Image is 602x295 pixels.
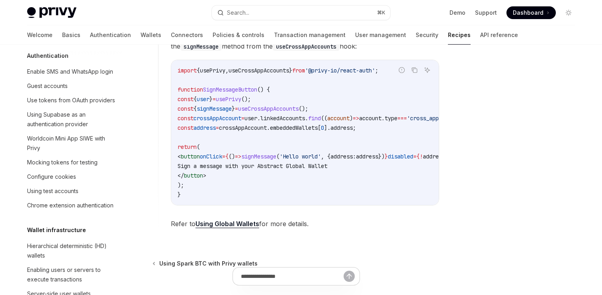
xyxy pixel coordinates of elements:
[193,105,197,112] span: {
[235,153,241,160] span: =>
[27,186,78,196] div: Using test accounts
[267,124,270,131] span: .
[420,153,423,160] span: !
[193,115,241,122] span: crossAppAccount
[212,6,390,20] button: Search...⌘K
[225,67,229,74] span: ,
[475,9,497,17] a: Support
[270,124,318,131] span: embeddedWallets
[375,67,378,74] span: ;
[21,155,123,170] a: Mocking tokens for testing
[200,67,225,74] span: usePrivy
[178,182,184,189] span: );
[178,105,193,112] span: const
[409,65,420,75] button: Copy the contents from the code block
[450,9,465,17] a: Demo
[273,42,340,51] code: useCrossAppAccounts
[397,65,407,75] button: Report incorrect code
[216,96,241,103] span: usePrivy
[355,25,406,45] a: User management
[21,184,123,198] a: Using test accounts
[21,131,123,155] a: Worldcoin Mini App SIWE with Privy
[388,153,413,160] span: disabled
[448,25,471,45] a: Recipes
[318,124,321,131] span: [
[377,10,385,16] span: ⌘ K
[378,153,385,160] span: })
[330,124,353,131] span: address
[353,115,359,122] span: =>
[407,115,442,122] span: 'cross_app'
[274,25,346,45] a: Transaction management
[229,67,289,74] span: useCrossAppAccounts
[305,115,308,122] span: .
[184,172,203,179] span: button
[21,64,123,79] a: Enable SMS and WhatsApp login
[381,115,385,122] span: .
[178,86,203,93] span: function
[422,65,432,75] button: Ask AI
[330,153,356,160] span: address:
[21,93,123,107] a: Use tokens from OAuth providers
[238,105,299,112] span: useCrossAppAccounts
[27,7,76,18] img: light logo
[193,96,197,103] span: {
[178,153,181,160] span: <
[21,198,123,213] a: Chrome extension authentication
[276,153,279,160] span: (
[308,115,321,122] span: find
[153,260,258,268] a: Using Spark BTC with Privy wallets
[27,25,53,45] a: Welcome
[178,162,327,170] span: Sign a message with your Abstract Global Wallet
[222,153,225,160] span: =
[219,124,267,131] span: crossAppAccount
[181,153,200,160] span: button
[193,124,216,131] span: address
[197,105,232,112] span: signMessage
[385,115,397,122] span: type
[321,115,327,122] span: ((
[321,124,324,131] span: 0
[90,25,131,45] a: Authentication
[350,115,353,122] span: )
[200,153,222,160] span: onClick
[279,153,321,160] span: 'Hello world'
[216,124,219,131] span: =
[225,153,229,160] span: {
[513,9,543,17] span: Dashboard
[195,220,259,228] a: Using Global Wallets
[344,271,355,282] button: Send message
[324,124,330,131] span: ].
[197,67,200,74] span: {
[327,115,350,122] span: account
[178,172,184,179] span: </
[353,124,356,131] span: ;
[385,153,388,160] span: }
[178,115,193,122] span: const
[413,153,416,160] span: =
[171,25,203,45] a: Connectors
[178,191,181,198] span: }
[260,115,305,122] span: linkedAccounts
[197,96,209,103] span: user
[416,25,438,45] a: Security
[27,201,113,210] div: Chrome extension authentication
[241,115,244,122] span: =
[178,124,193,131] span: const
[241,96,251,103] span: ();
[227,8,249,18] div: Search...
[356,153,378,160] span: address
[21,79,123,93] a: Guest accounts
[213,25,264,45] a: Policies & controls
[21,170,123,184] a: Configure cookies
[21,107,123,131] a: Using Supabase as an authentication provider
[423,153,445,160] span: address
[197,143,200,150] span: (
[180,42,222,51] code: signMessage
[232,105,235,112] span: }
[229,153,235,160] span: ()
[305,67,375,74] span: '@privy-io/react-auth'
[27,265,118,284] div: Enabling users or servers to execute transactions
[506,6,556,19] a: Dashboard
[141,25,161,45] a: Wallets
